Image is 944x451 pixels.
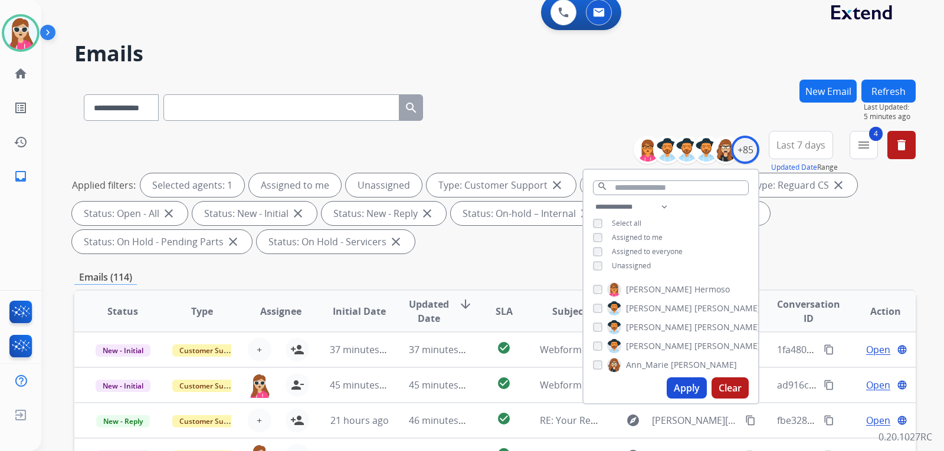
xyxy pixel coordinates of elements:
[824,415,834,426] mat-icon: content_copy
[248,338,271,361] button: +
[597,181,608,192] mat-icon: search
[626,413,640,427] mat-icon: explore
[857,138,871,152] mat-icon: menu
[837,291,916,332] th: Action
[897,344,907,355] mat-icon: language
[14,169,28,183] mat-icon: inbox
[162,206,176,220] mat-icon: close
[897,415,907,426] mat-icon: language
[694,340,761,352] span: [PERSON_NAME]
[824,380,834,390] mat-icon: content_copy
[346,173,422,197] div: Unassigned
[389,235,403,249] mat-icon: close
[451,202,604,225] div: Status: On-hold – Internal
[731,136,759,164] div: +85
[612,261,651,271] span: Unassigned
[581,173,735,197] div: Type: Shipping Protection
[497,341,511,355] mat-icon: check_circle
[612,232,663,242] span: Assigned to me
[879,430,932,444] p: 0.20.1027RC
[850,131,878,159] button: 4
[72,178,136,192] p: Applied filters:
[330,414,389,427] span: 21 hours ago
[72,230,252,254] div: Status: On Hold - Pending Parts
[497,376,511,390] mat-icon: check_circle
[290,413,304,427] mat-icon: person_add
[257,230,415,254] div: Status: On Hold - Servicers
[866,343,890,357] span: Open
[322,202,446,225] div: Status: New - Reply
[626,284,692,295] span: [PERSON_NAME]
[626,340,692,352] span: [PERSON_NAME]
[249,173,341,197] div: Assigned to me
[771,162,838,172] span: Range
[74,42,916,65] h2: Emails
[626,302,692,314] span: [PERSON_NAME]
[4,17,37,50] img: avatar
[626,359,668,371] span: Ann_Marie
[740,173,857,197] div: Type: Reguard CS
[291,206,305,220] mat-icon: close
[540,378,807,391] span: Webform from [EMAIL_ADDRESS][DOMAIN_NAME] on [DATE]
[409,297,449,325] span: Updated Date
[897,380,907,390] mat-icon: language
[192,202,317,225] div: Status: New - Initial
[420,206,434,220] mat-icon: close
[869,127,883,141] span: 4
[578,206,592,220] mat-icon: close
[712,377,749,399] button: Clear
[409,414,477,427] span: 46 minutes ago
[96,344,150,357] span: New - Initial
[831,178,845,192] mat-icon: close
[257,343,262,357] span: +
[861,80,916,103] button: Refresh
[290,343,304,357] mat-icon: person_add
[894,138,909,152] mat-icon: delete
[776,143,825,147] span: Last 7 days
[72,202,188,225] div: Status: Open - All
[74,270,137,285] p: Emails (114)
[248,409,271,432] button: +
[745,415,756,426] mat-icon: content_copy
[552,304,587,318] span: Subject
[694,302,761,314] span: [PERSON_NAME]
[191,304,213,318] span: Type
[626,321,692,333] span: [PERSON_NAME]
[671,359,737,371] span: [PERSON_NAME]
[172,415,249,427] span: Customer Support
[427,173,576,197] div: Type: Customer Support
[612,218,641,228] span: Select all
[799,80,857,103] button: New Email
[248,373,271,398] img: agent-avatar
[458,297,473,311] mat-icon: arrow_downward
[497,412,511,426] mat-icon: check_circle
[260,304,301,318] span: Assignee
[330,343,398,356] span: 37 minutes ago
[777,297,840,325] span: Conversation ID
[333,304,386,318] span: Initial Date
[694,284,730,295] span: Hermoso
[694,321,761,333] span: [PERSON_NAME]
[667,377,707,399] button: Apply
[14,67,28,81] mat-icon: home
[409,343,477,356] span: 37 minutes ago
[866,378,890,392] span: Open
[496,304,513,318] span: SLA
[652,413,738,427] span: [PERSON_NAME][EMAIL_ADDRESS][DOMAIN_NAME]
[824,344,834,355] mat-icon: content_copy
[330,378,398,391] span: 45 minutes ago
[550,178,564,192] mat-icon: close
[771,163,817,172] button: Updated Date
[96,380,150,392] span: New - Initial
[107,304,138,318] span: Status
[404,101,418,115] mat-icon: search
[409,378,477,391] span: 45 minutes ago
[96,415,150,427] span: New - Reply
[140,173,244,197] div: Selected agents: 1
[612,246,683,256] span: Assigned to everyone
[864,112,916,121] span: 5 minutes ago
[257,413,262,427] span: +
[540,343,807,356] span: Webform from [EMAIL_ADDRESS][DOMAIN_NAME] on [DATE]
[226,235,240,249] mat-icon: close
[14,135,28,149] mat-icon: history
